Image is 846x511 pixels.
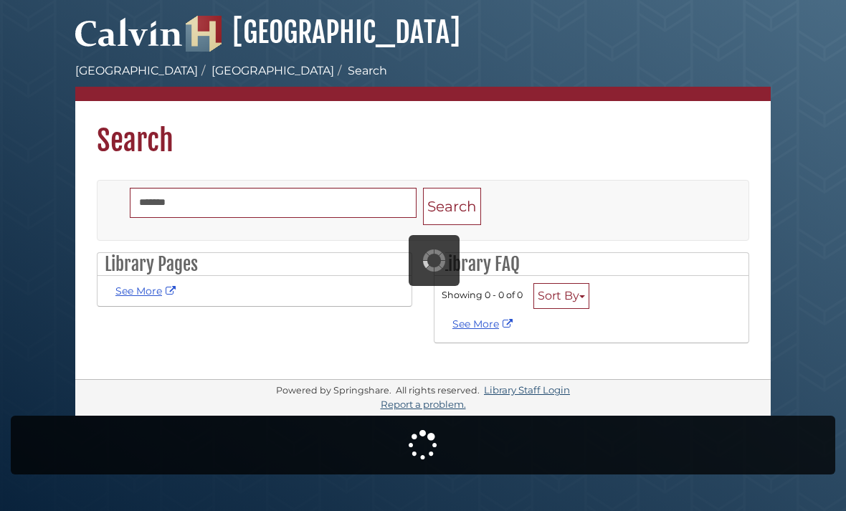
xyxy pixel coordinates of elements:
[186,14,460,50] a: [GEOGRAPHIC_DATA]
[75,64,198,77] a: [GEOGRAPHIC_DATA]
[75,101,771,158] h1: Search
[423,249,445,272] img: Working...
[115,285,179,297] a: See More
[98,253,412,276] h2: Library Pages
[423,188,481,226] button: Search
[186,16,222,52] img: Hekman Library Logo
[75,33,183,46] a: Calvin University
[334,62,387,80] li: Search
[274,385,394,396] div: Powered by Springshare.
[452,317,516,330] a: See More
[75,62,771,101] nav: breadcrumb
[394,385,482,396] div: All rights reserved.
[75,11,183,52] img: Calvin
[533,283,589,309] button: Sort By
[434,253,748,276] h2: Library FAQ
[381,398,466,410] a: Report a problem.
[484,384,570,396] a: Library Staff Login
[442,290,523,300] span: Showing 0 - 0 of 0
[211,64,334,77] a: [GEOGRAPHIC_DATA]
